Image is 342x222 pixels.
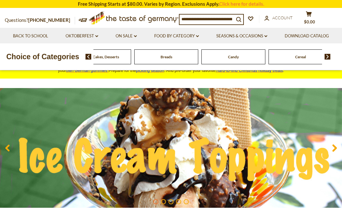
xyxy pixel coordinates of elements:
a: Baking, Cakes, Desserts [79,54,119,59]
a: Account [264,15,293,22]
span: $0.00 [304,19,315,24]
span: August, the golden crown of summer! Enjoy your ice cream on a sun-drenched afternoon with unique ... [12,60,330,73]
a: Breads [161,54,172,59]
img: next arrow [325,54,331,60]
a: Cereal [295,54,306,59]
a: Download Catalog [285,33,329,40]
a: Seasons & Occasions [216,33,267,40]
p: Questions? [5,16,75,24]
a: pickling season [136,68,164,73]
img: previous arrow [85,54,92,60]
a: Back to School [13,33,48,40]
span: own German gummies [66,68,107,73]
a: [PHONE_NUMBER] [28,17,70,23]
a: Oktoberfest [66,33,98,40]
a: Candy [228,54,239,59]
a: Food By Category [154,33,199,40]
a: own German gummies. [66,68,108,73]
a: hard-to-find Christmas holiday treats [217,68,283,73]
button: $0.00 [299,11,318,27]
span: . [217,68,284,73]
span: Account [272,15,293,20]
a: On Sale [116,33,137,40]
a: Click here for details. [219,1,264,7]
